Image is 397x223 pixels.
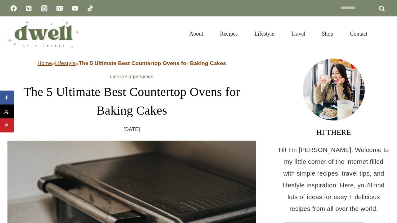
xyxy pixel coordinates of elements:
[38,2,51,15] a: Instagram
[181,23,212,45] a: About
[79,60,226,66] strong: The 5 Ultimate Best Countertop Ovens for Baking Cakes
[212,23,246,45] a: Recipes
[7,2,20,15] a: Facebook
[124,125,140,134] time: [DATE]
[23,2,35,15] a: Pinterest
[53,2,66,15] a: Email
[7,20,79,48] img: DWELL by michelle
[38,60,226,66] span: » »
[181,23,376,45] nav: Primary Navigation
[246,23,283,45] a: Lifestyle
[69,2,81,15] a: YouTube
[283,23,314,45] a: Travel
[110,75,133,79] a: Lifestyle
[38,60,52,66] a: Home
[314,23,342,45] a: Shop
[134,75,154,79] a: Reviews
[84,2,96,15] a: TikTok
[278,127,390,138] h3: HI THERE
[7,83,256,120] h1: The 5 Ultimate Best Countertop Ovens for Baking Cakes
[379,28,390,39] button: View Search Form
[110,75,154,79] span: |
[278,144,390,215] p: Hi! I'm [PERSON_NAME]. Welcome to my little corner of the internet filled with simple recipes, tr...
[55,60,76,66] a: Lifestyle
[342,23,376,45] a: Contact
